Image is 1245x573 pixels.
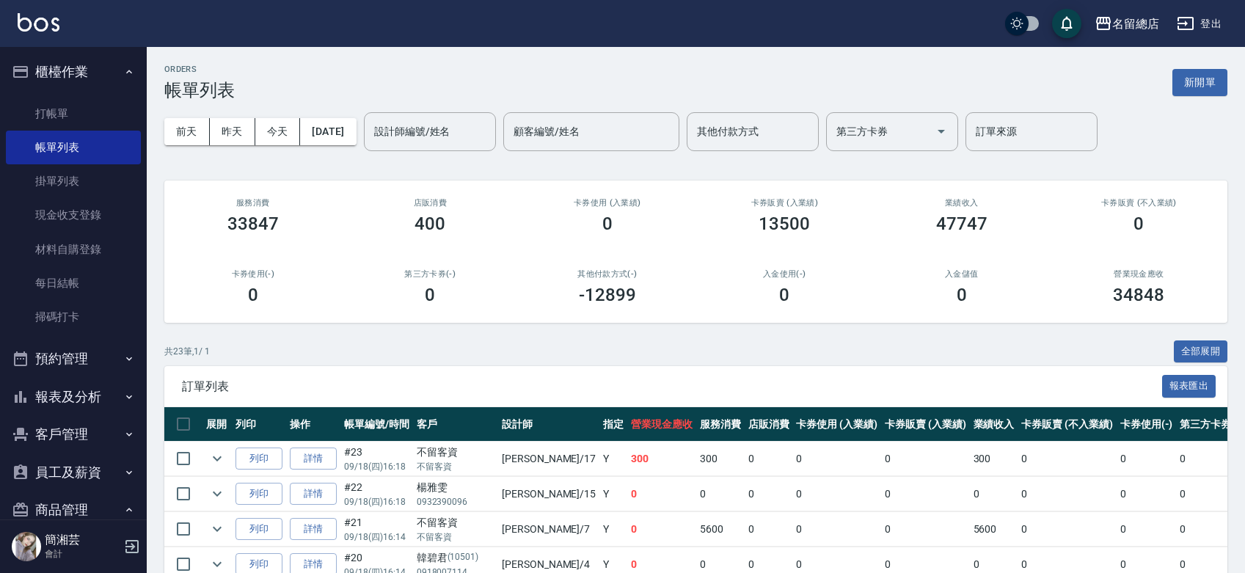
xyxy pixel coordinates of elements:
a: 詳情 [290,448,337,470]
th: 服務消費 [696,407,745,442]
button: 報表及分析 [6,378,141,416]
td: 0 [627,512,696,547]
td: 0 [792,477,881,511]
h2: 卡券使用(-) [182,269,324,279]
p: 09/18 (四) 16:14 [344,530,409,544]
h2: 營業現金應收 [1068,269,1211,279]
button: 列印 [236,448,282,470]
td: 0 [792,442,881,476]
button: 員工及薪資 [6,453,141,492]
h5: 簡湘芸 [45,533,120,547]
p: 09/18 (四) 16:18 [344,495,409,508]
td: [PERSON_NAME] /15 [498,477,599,511]
td: 0 [792,512,881,547]
a: 打帳單 [6,97,141,131]
button: 昨天 [210,118,255,145]
td: 0 [745,477,793,511]
td: 5600 [696,512,745,547]
th: 卡券使用(-) [1117,407,1177,442]
h2: 入金儲值 [891,269,1033,279]
button: 列印 [236,483,282,506]
td: #23 [340,442,413,476]
button: 預約管理 [6,340,141,378]
button: 名留總店 [1089,9,1165,39]
h3: 34848 [1113,285,1164,305]
a: 材料自購登錄 [6,233,141,266]
button: 前天 [164,118,210,145]
td: 300 [696,442,745,476]
h3: 0 [248,285,258,305]
button: save [1052,9,1081,38]
td: 0 [1117,477,1177,511]
div: 韓碧君 [417,550,494,566]
button: 今天 [255,118,301,145]
h2: 店販消費 [359,198,502,208]
h3: 0 [957,285,967,305]
h2: ORDERS [164,65,235,74]
a: 詳情 [290,518,337,541]
button: 客戶管理 [6,415,141,453]
button: 全部展開 [1174,340,1228,363]
h3: 帳單列表 [164,80,235,101]
h2: 第三方卡券(-) [359,269,502,279]
th: 卡券販賣 (不入業績) [1018,407,1116,442]
button: 登出 [1171,10,1227,37]
th: 客戶 [413,407,498,442]
button: 新開單 [1172,69,1227,96]
h3: 47747 [936,213,987,234]
td: Y [599,512,627,547]
img: Person [12,532,41,561]
img: Logo [18,13,59,32]
div: 名留總店 [1112,15,1159,33]
td: 0 [627,477,696,511]
p: 會計 [45,547,120,561]
button: Open [930,120,953,143]
div: 不留客資 [417,445,494,460]
td: Y [599,477,627,511]
button: [DATE] [300,118,356,145]
h2: 業績收入 [891,198,1033,208]
h3: 0 [1133,213,1144,234]
h2: 其他付款方式(-) [536,269,679,279]
h3: 0 [602,213,613,234]
h3: 13500 [759,213,810,234]
td: 0 [1117,512,1177,547]
td: Y [599,442,627,476]
button: expand row [206,518,228,540]
th: 展開 [202,407,232,442]
a: 新開單 [1172,75,1227,89]
h3: -12899 [579,285,636,305]
td: [PERSON_NAME] /17 [498,442,599,476]
button: expand row [206,448,228,470]
p: 09/18 (四) 16:18 [344,460,409,473]
td: #21 [340,512,413,547]
button: 商品管理 [6,491,141,529]
div: 楊雅雯 [417,480,494,495]
td: 0 [696,477,745,511]
p: (10501) [448,550,479,566]
th: 業績收入 [970,407,1018,442]
td: 0 [1018,477,1116,511]
h3: 33847 [227,213,279,234]
th: 卡券販賣 (入業績) [881,407,970,442]
td: 0 [1117,442,1177,476]
h2: 卡券販賣 (入業績) [714,198,856,208]
p: 不留客資 [417,530,494,544]
th: 指定 [599,407,627,442]
th: 營業現金應收 [627,407,696,442]
td: 5600 [970,512,1018,547]
td: 0 [970,477,1018,511]
td: 0 [881,512,970,547]
a: 帳單列表 [6,131,141,164]
h2: 卡券使用 (入業績) [536,198,679,208]
th: 操作 [286,407,340,442]
button: expand row [206,483,228,505]
h2: 卡券販賣 (不入業績) [1068,198,1211,208]
h3: 服務消費 [182,198,324,208]
td: 0 [1018,442,1116,476]
a: 掛單列表 [6,164,141,198]
p: 共 23 筆, 1 / 1 [164,345,210,358]
a: 掃碼打卡 [6,300,141,334]
button: 列印 [236,518,282,541]
th: 店販消費 [745,407,793,442]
